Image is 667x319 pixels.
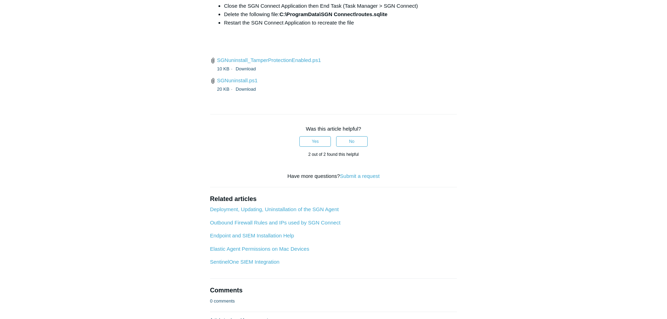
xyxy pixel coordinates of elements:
p: 0 comments [210,298,235,305]
h2: Related articles [210,194,457,204]
li: Close the SGN Connect Application then End Task (Task Manager > SGN Connect) [224,2,457,10]
a: SGNuninstall_TamperProtectionEnabled.ps1 [217,57,321,63]
a: SGNuninstall.ps1 [217,77,258,83]
strong: C:\ProgramData\SGN Connect\routes.sqlite [279,11,387,17]
li: Restart the SGN Connect Application to recreate the file [224,19,457,27]
a: SentinelOne SIEM Integration [210,259,279,265]
button: This article was helpful [299,136,331,147]
a: Submit a request [340,173,380,179]
a: Outbound Firewall Rules and IPs used by SGN Connect [210,220,341,226]
button: This article was not helpful [336,136,368,147]
span: Was this article helpful? [306,126,361,132]
a: Download [236,66,256,71]
li: Delete the following file: [224,10,457,19]
span: 20 KB [217,86,234,92]
span: 2 out of 2 found this helpful [308,152,359,157]
h2: Comments [210,286,457,295]
a: Endpoint and SIEM Installation Help [210,233,294,238]
div: Have more questions? [210,172,457,180]
span: 10 KB [217,66,234,71]
a: Download [236,86,256,92]
a: Deployment, Updating, Uninstallation of the SGN Agent [210,206,339,212]
a: Elastic Agent Permissions on Mac Devices [210,246,309,252]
